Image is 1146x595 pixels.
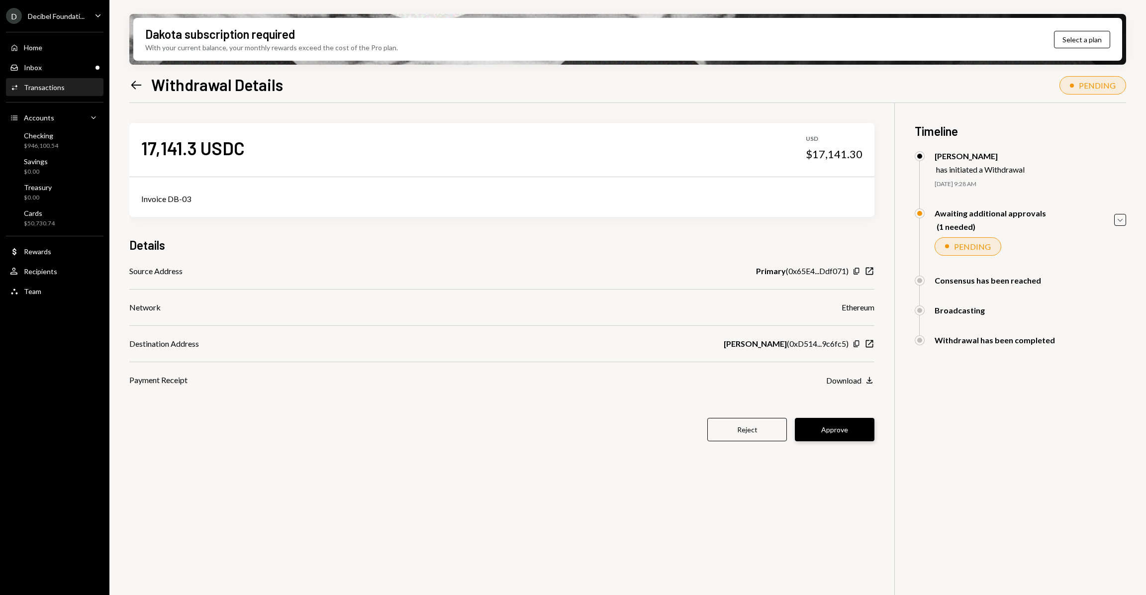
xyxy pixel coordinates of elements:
div: Payment Receipt [129,374,188,386]
a: Inbox [6,58,103,76]
h1: Withdrawal Details [151,75,283,95]
div: has initiated a Withdrawal [936,165,1025,174]
a: Savings$0.00 [6,154,103,178]
div: Broadcasting [935,305,985,315]
div: ( 0xD514...9c6fc5 ) [724,338,849,350]
div: Checking [24,131,58,140]
button: Approve [795,418,874,441]
a: Rewards [6,242,103,260]
div: Transactions [24,83,65,92]
a: Transactions [6,78,103,96]
div: Decibel Foundati... [28,12,85,20]
div: PENDING [954,242,991,251]
a: Accounts [6,108,103,126]
div: Withdrawal has been completed [935,335,1055,345]
div: With your current balance, your monthly rewards exceed the cost of the Pro plan. [145,42,398,53]
div: [PERSON_NAME] [935,151,1025,161]
div: PENDING [1079,81,1116,90]
div: $0.00 [24,194,52,202]
div: $17,141.30 [806,147,862,161]
b: Primary [756,265,786,277]
div: Treasury [24,183,52,192]
div: Download [826,376,861,385]
div: [DATE] 9:28 AM [935,180,1126,189]
a: Team [6,282,103,300]
b: [PERSON_NAME] [724,338,787,350]
a: Treasury$0.00 [6,180,103,204]
a: Cards$50,730.74 [6,206,103,230]
a: Home [6,38,103,56]
div: Destination Address [129,338,199,350]
div: Recipients [24,267,57,276]
div: $50,730.74 [24,219,55,228]
div: Rewards [24,247,51,256]
div: Team [24,287,41,296]
div: Dakota subscription required [145,26,295,42]
div: Source Address [129,265,183,277]
div: ( 0x65E4...Ddf071 ) [756,265,849,277]
h3: Details [129,237,165,253]
div: Cards [24,209,55,217]
div: Network [129,301,161,313]
button: Select a plan [1054,31,1110,48]
div: Invoice DB-03 [141,193,862,205]
a: Checking$946,100.54 [6,128,103,152]
div: Accounts [24,113,54,122]
div: (1 needed) [937,222,1046,231]
button: Reject [707,418,787,441]
div: D [6,8,22,24]
div: Consensus has been reached [935,276,1041,285]
div: $946,100.54 [24,142,58,150]
a: Recipients [6,262,103,280]
button: Download [826,375,874,386]
div: Awaiting additional approvals [935,208,1046,218]
div: Home [24,43,42,52]
div: Savings [24,157,48,166]
div: 17,141.3 USDC [141,137,245,159]
h3: Timeline [915,123,1126,139]
div: $0.00 [24,168,48,176]
div: Inbox [24,63,42,72]
div: USD [806,135,862,143]
div: Ethereum [842,301,874,313]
